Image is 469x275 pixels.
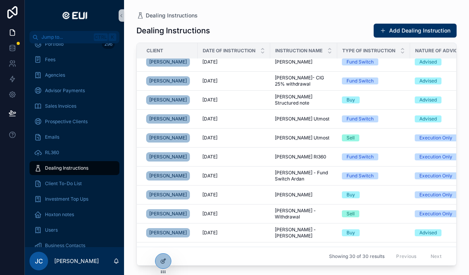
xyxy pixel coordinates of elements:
[275,170,333,182] a: [PERSON_NAME] - Fund Switch Ardan
[45,196,88,202] span: Investment Top Ups
[149,230,187,236] span: [PERSON_NAME]
[202,192,266,198] a: [DATE]
[275,135,329,141] span: [PERSON_NAME] Utmost
[146,151,193,163] a: [PERSON_NAME]
[347,210,355,217] div: Sell
[147,48,163,54] span: Client
[419,153,452,160] div: Execution Only
[146,189,193,201] a: [PERSON_NAME]
[275,154,333,160] a: [PERSON_NAME] Rl360
[342,191,405,198] a: Buy
[275,94,333,106] a: [PERSON_NAME] Structured note
[202,97,266,103] a: [DATE]
[41,34,91,40] span: Jump to...
[94,33,108,41] span: Ctrl
[347,229,355,236] div: Buy
[146,228,190,237] a: [PERSON_NAME]
[419,210,452,217] div: Execution Only
[146,113,193,125] a: [PERSON_NAME]
[419,172,452,179] div: Execution Only
[202,192,217,198] span: [DATE]
[29,68,119,82] a: Agencies
[275,135,333,141] a: [PERSON_NAME] Utmost
[45,227,58,233] span: Users
[146,76,190,86] a: [PERSON_NAME]
[202,230,266,236] a: [DATE]
[29,37,119,51] a: Portfolio296
[146,208,193,220] a: [PERSON_NAME]
[275,75,333,87] span: [PERSON_NAME]- CIG 25% withdrawal
[202,78,266,84] a: [DATE]
[29,31,119,43] button: Jump to...CtrlK
[149,211,187,217] span: [PERSON_NAME]
[347,96,355,103] div: Buy
[45,103,76,109] span: Sales Invoices
[149,59,187,65] span: [PERSON_NAME]
[342,229,405,236] a: Buy
[342,96,405,103] a: Buy
[45,180,82,187] span: Client To-Do List
[149,78,187,84] span: [PERSON_NAME]
[342,48,395,54] span: Type of Instruction
[149,173,187,179] span: [PERSON_NAME]
[149,154,187,160] span: [PERSON_NAME]
[146,132,193,144] a: [PERSON_NAME]
[45,211,74,218] span: Hoxton notes
[29,53,119,67] a: Fees
[347,58,374,65] div: Fund Switch
[45,41,64,47] span: Portfolio
[275,116,329,122] span: [PERSON_NAME] Utmost
[342,153,405,160] a: Fund Switch
[275,208,333,220] a: [PERSON_NAME] - Withdrawal
[29,208,119,222] a: Hoxton notes
[146,133,190,143] a: [PERSON_NAME]
[146,114,190,124] a: [PERSON_NAME]
[203,48,255,54] span: Date of Instruction
[275,59,312,65] span: [PERSON_NAME]
[202,211,217,217] span: [DATE]
[347,134,355,141] div: Sell
[29,146,119,160] a: RL360
[109,34,116,40] span: K
[275,59,333,65] a: [PERSON_NAME]
[29,115,119,129] a: Prospective Clients
[45,57,55,63] span: Fees
[202,116,217,122] span: [DATE]
[45,134,59,140] span: Emails
[329,253,385,260] span: Showing 30 of 30 results
[146,95,190,105] a: [PERSON_NAME]
[342,77,405,84] a: Fund Switch
[29,177,119,191] a: Client To-Do List
[29,192,119,206] a: Investment Top Ups
[146,171,190,180] a: [PERSON_NAME]
[102,40,115,49] div: 296
[45,88,85,94] span: Advisor Payments
[25,43,124,247] div: scrollable content
[146,152,190,162] a: [PERSON_NAME]
[342,115,405,122] a: Fund Switch
[202,154,217,160] span: [DATE]
[419,115,437,122] div: Advised
[146,246,193,258] a: [PERSON_NAME]
[29,161,119,175] a: Dealing Instructions
[146,190,190,199] a: [PERSON_NAME]
[146,56,193,68] a: [PERSON_NAME]
[419,58,437,65] div: Advised
[342,210,405,217] a: Sell
[146,209,190,218] a: [PERSON_NAME]
[347,77,374,84] div: Fund Switch
[342,172,405,179] a: Fund Switch
[202,135,266,141] a: [DATE]
[202,230,217,236] span: [DATE]
[45,150,59,156] span: RL360
[45,165,88,171] span: Dealing Instructions
[374,24,457,38] button: Add Dealing Instruction
[149,97,187,103] span: [PERSON_NAME]
[347,172,374,179] div: Fund Switch
[202,59,266,65] a: [DATE]
[146,57,190,67] a: [PERSON_NAME]
[146,75,193,87] a: [PERSON_NAME]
